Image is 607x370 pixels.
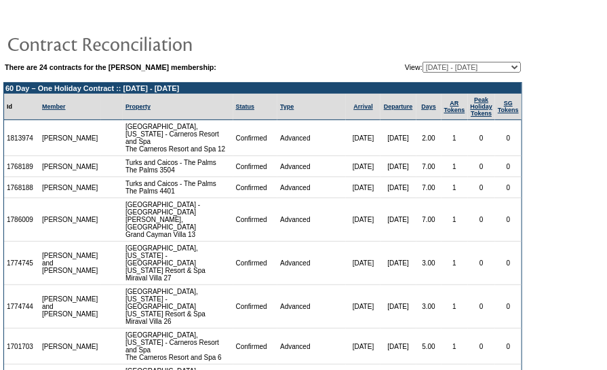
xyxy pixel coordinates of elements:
td: [PERSON_NAME] [39,177,101,198]
td: 0 [468,156,496,177]
td: Advanced [277,285,346,329]
a: Departure [384,103,413,110]
td: 7.00 [416,198,442,242]
td: 0 [495,156,522,177]
td: 0 [495,198,522,242]
a: Type [280,103,294,110]
td: 1 [442,285,468,329]
td: Id [4,94,39,120]
td: 1 [442,120,468,156]
td: 60 Day – One Holiday Contract :: [DATE] - [DATE] [4,83,522,94]
a: SGTokens [498,100,519,113]
td: Advanced [277,198,346,242]
td: [PERSON_NAME] and [PERSON_NAME] [39,285,101,329]
td: [DATE] [380,156,416,177]
a: ARTokens [444,100,465,113]
td: Confirmed [233,120,278,156]
td: 1 [442,242,468,285]
td: Confirmed [233,177,278,198]
td: 1 [442,156,468,177]
a: Member [42,103,66,110]
td: [DATE] [380,120,416,156]
b: There are 24 contracts for the [PERSON_NAME] membership: [5,63,216,71]
td: 1774745 [4,242,39,285]
td: 1 [442,198,468,242]
td: [DATE] [380,198,416,242]
td: [GEOGRAPHIC_DATA], [US_STATE] - [GEOGRAPHIC_DATA] [US_STATE] Resort & Spa Miraval Villa 26 [123,285,233,329]
td: 0 [468,198,496,242]
td: Advanced [277,156,346,177]
td: [DATE] [380,285,416,329]
td: 0 [495,120,522,156]
td: 0 [468,285,496,329]
a: Peak HolidayTokens [471,96,493,117]
td: 1 [442,329,468,365]
td: Confirmed [233,242,278,285]
td: Confirmed [233,285,278,329]
td: [PERSON_NAME] [39,120,101,156]
td: Turks and Caicos - The Palms The Palms 3504 [123,156,233,177]
td: [DATE] [346,120,380,156]
img: pgTtlContractReconciliation.gif [7,30,278,57]
td: Confirmed [233,198,278,242]
td: 7.00 [416,177,442,198]
td: [GEOGRAPHIC_DATA], [US_STATE] - Carneros Resort and Spa The Carneros Resort and Spa 6 [123,329,233,365]
td: 0 [495,177,522,198]
td: [PERSON_NAME] and [PERSON_NAME] [39,242,101,285]
td: [PERSON_NAME] [39,329,101,365]
td: [GEOGRAPHIC_DATA], [US_STATE] - Carneros Resort and Spa The Carneros Resort and Spa 12 [123,120,233,156]
td: 0 [495,242,522,285]
td: Confirmed [233,329,278,365]
td: [PERSON_NAME] [39,198,101,242]
td: 1813974 [4,120,39,156]
td: Turks and Caicos - The Palms The Palms 4401 [123,177,233,198]
td: 3.00 [416,242,442,285]
td: Advanced [277,120,346,156]
td: [DATE] [346,198,380,242]
td: [DATE] [346,329,380,365]
td: 1768189 [4,156,39,177]
td: View: [338,62,521,73]
td: [DATE] [380,177,416,198]
td: 1786009 [4,198,39,242]
td: Confirmed [233,156,278,177]
td: [GEOGRAPHIC_DATA], [US_STATE] - [GEOGRAPHIC_DATA] [US_STATE] Resort & Spa Miraval Villa 27 [123,242,233,285]
td: 1774744 [4,285,39,329]
td: [DATE] [346,242,380,285]
td: [DATE] [346,177,380,198]
td: [DATE] [380,329,416,365]
td: 0 [495,329,522,365]
td: [DATE] [346,156,380,177]
td: 0 [468,329,496,365]
td: 0 [468,242,496,285]
td: 1768188 [4,177,39,198]
td: [DATE] [380,242,416,285]
td: Advanced [277,177,346,198]
a: Property [125,103,151,110]
td: 0 [468,120,496,156]
a: Arrival [353,103,373,110]
a: Status [236,103,255,110]
td: Advanced [277,329,346,365]
td: [PERSON_NAME] [39,156,101,177]
a: Days [421,103,436,110]
td: 7.00 [416,156,442,177]
td: 0 [495,285,522,329]
td: 1701703 [4,329,39,365]
td: 5.00 [416,329,442,365]
td: 3.00 [416,285,442,329]
td: 2.00 [416,120,442,156]
td: Advanced [277,242,346,285]
td: [DATE] [346,285,380,329]
td: 0 [468,177,496,198]
td: [GEOGRAPHIC_DATA] - [GEOGRAPHIC_DATA][PERSON_NAME], [GEOGRAPHIC_DATA] Grand Cayman Villa 13 [123,198,233,242]
td: 1 [442,177,468,198]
